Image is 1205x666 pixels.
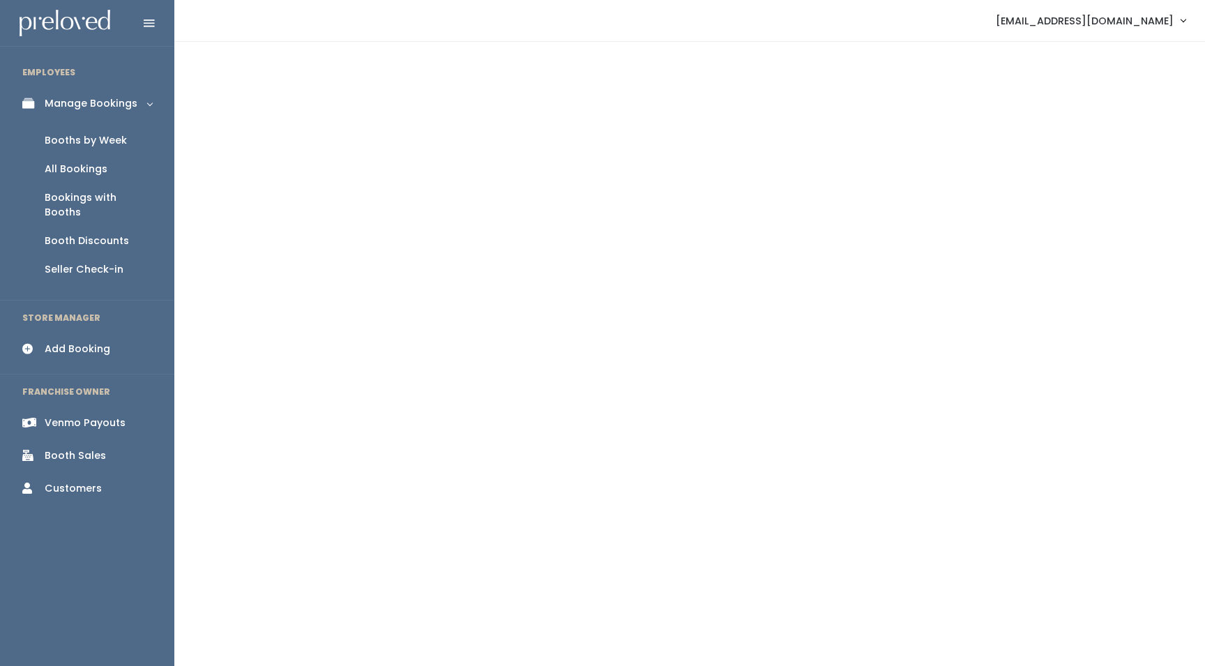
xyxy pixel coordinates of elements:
div: Booth Discounts [45,234,129,248]
div: Booths by Week [45,133,127,148]
div: Add Booking [45,342,110,356]
div: Manage Bookings [45,96,137,111]
div: Bookings with Booths [45,190,152,220]
div: Seller Check-in [45,262,123,277]
div: All Bookings [45,162,107,176]
img: preloved logo [20,10,110,37]
div: Customers [45,481,102,496]
div: Booth Sales [45,448,106,463]
div: Venmo Payouts [45,416,126,430]
a: [EMAIL_ADDRESS][DOMAIN_NAME] [982,6,1199,36]
span: [EMAIL_ADDRESS][DOMAIN_NAME] [996,13,1174,29]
